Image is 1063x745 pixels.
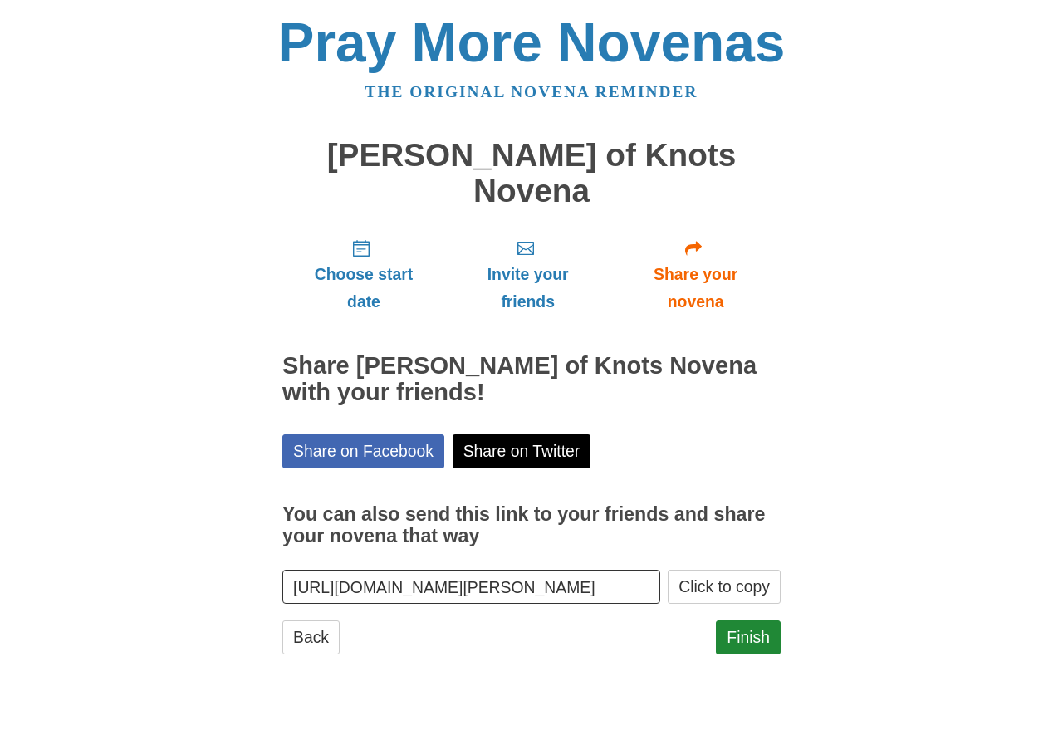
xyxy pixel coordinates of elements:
[445,225,610,324] a: Invite your friends
[282,434,444,468] a: Share on Facebook
[453,434,591,468] a: Share on Twitter
[627,261,764,316] span: Share your novena
[278,12,786,73] a: Pray More Novenas
[299,261,429,316] span: Choose start date
[282,138,781,208] h1: [PERSON_NAME] of Knots Novena
[282,504,781,546] h3: You can also send this link to your friends and share your novena that way
[668,570,781,604] button: Click to copy
[610,225,781,324] a: Share your novena
[716,620,781,654] a: Finish
[282,620,340,654] a: Back
[462,261,594,316] span: Invite your friends
[282,353,781,406] h2: Share [PERSON_NAME] of Knots Novena with your friends!
[365,83,698,100] a: The original novena reminder
[282,225,445,324] a: Choose start date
